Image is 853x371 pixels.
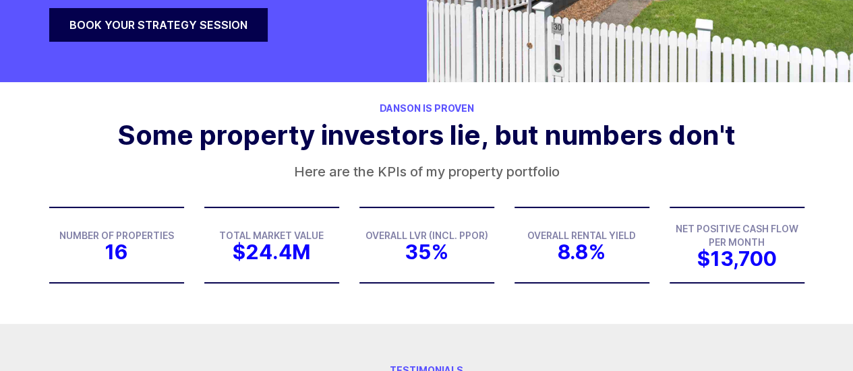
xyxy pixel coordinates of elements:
[405,240,448,264] span: 35%
[219,230,324,241] span: Total Market Value
[49,8,268,42] a: Book your strategy session
[59,230,174,241] span: Number of Properties
[365,230,488,241] span: Overall LVR (Incl. PPOR)
[676,223,798,248] span: Net Positive Cash Flow Per Month
[380,102,474,114] span: Danson is Proven
[527,230,636,241] span: Overall Rental Yield
[294,164,560,180] p: Here are the KPIs of my property portfolio
[233,240,311,264] span: $24.4M
[697,246,777,271] span: $13,700
[558,240,606,264] span: 8.8%
[105,240,128,264] span: 16
[117,121,736,150] h2: Some property investors lie, but numbers don't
